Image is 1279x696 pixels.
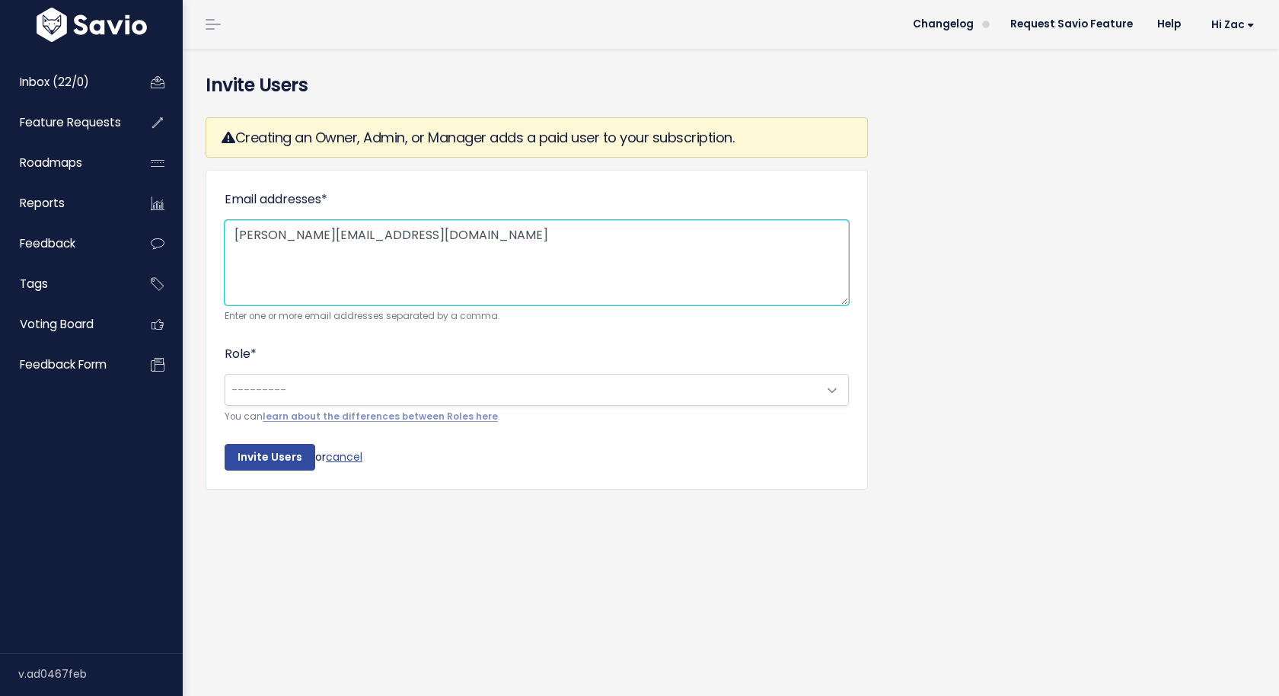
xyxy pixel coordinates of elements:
form: or [225,189,849,471]
a: Hi Zac [1193,13,1267,37]
small: You can . [225,409,849,425]
input: Invite Users [225,444,315,471]
label: Role [225,343,257,366]
h4: Invite Users [206,72,1256,99]
div: v.ad0467feb [18,654,183,694]
span: Reports [20,195,65,211]
span: Tags [20,276,48,292]
span: Hi Zac [1211,19,1255,30]
h3: Creating an Owner, Admin, or Manager adds a paid user to your subscription. [222,127,852,148]
a: Feedback [4,226,126,261]
a: Reports [4,186,126,221]
span: Voting Board [20,316,94,332]
a: Help [1145,13,1193,36]
a: Inbox (22/0) [4,65,126,100]
a: Roadmaps [4,145,126,180]
span: Roadmaps [20,155,82,171]
span: Feedback form [20,356,107,372]
span: --------- [231,382,286,397]
a: learn about the differences between Roles here [263,410,498,423]
img: logo-white.9d6f32f41409.svg [33,8,151,42]
a: Voting Board [4,307,126,342]
a: cancel [326,449,362,464]
a: Request Savio Feature [998,13,1145,36]
label: Email addresses [225,189,327,211]
small: Enter one or more email addresses separated by a comma. [225,308,849,324]
span: Changelog [913,19,974,30]
span: Feedback [20,235,75,251]
span: Feature Requests [20,114,121,130]
a: Feedback form [4,347,126,382]
span: Inbox (22/0) [20,74,89,90]
a: Tags [4,267,126,302]
a: Feature Requests [4,105,126,140]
